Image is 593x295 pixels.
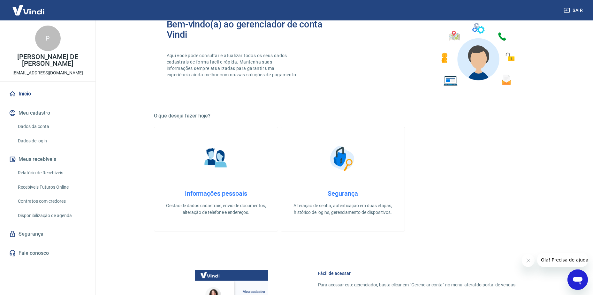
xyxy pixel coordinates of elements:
[436,19,519,90] img: Imagem de um avatar masculino com diversos icones exemplificando as funcionalidades do gerenciado...
[8,246,88,260] a: Fale conosco
[562,4,585,16] button: Sair
[522,254,535,267] iframe: Fechar mensagem
[5,54,90,67] p: [PERSON_NAME] DE [PERSON_NAME]
[164,190,268,197] h4: Informações pessoais
[318,270,517,276] h6: Fácil de acessar
[8,87,88,101] a: Início
[8,0,49,20] img: Vindi
[154,113,532,119] h5: O que deseja fazer hoje?
[15,209,88,222] a: Disponibilização de agenda
[567,269,588,290] iframe: Botão para abrir a janela de mensagens
[154,127,278,231] a: Informações pessoaisInformações pessoaisGestão de dados cadastrais, envio de documentos, alteraçã...
[164,202,268,216] p: Gestão de dados cadastrais, envio de documentos, alteração de telefone e endereços.
[200,142,232,174] img: Informações pessoais
[15,195,88,208] a: Contratos com credores
[167,19,343,40] h2: Bem-vindo(a) ao gerenciador de conta Vindi
[35,26,61,51] div: P
[8,152,88,166] button: Meus recebíveis
[15,181,88,194] a: Recebíveis Futuros Online
[12,70,83,76] p: [EMAIL_ADDRESS][DOMAIN_NAME]
[537,253,588,267] iframe: Mensagem da empresa
[15,166,88,179] a: Relatório de Recebíveis
[281,127,405,231] a: SegurançaSegurançaAlteração de senha, autenticação em duas etapas, histórico de logins, gerenciam...
[8,227,88,241] a: Segurança
[167,52,299,78] p: Aqui você pode consultar e atualizar todos os seus dados cadastrais de forma fácil e rápida. Mant...
[327,142,359,174] img: Segurança
[318,282,517,288] p: Para acessar este gerenciador, basta clicar em “Gerenciar conta” no menu lateral do portal de ven...
[15,120,88,133] a: Dados da conta
[8,106,88,120] button: Meu cadastro
[291,202,394,216] p: Alteração de senha, autenticação em duas etapas, histórico de logins, gerenciamento de dispositivos.
[4,4,54,10] span: Olá! Precisa de ajuda?
[15,134,88,147] a: Dados de login
[291,190,394,197] h4: Segurança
